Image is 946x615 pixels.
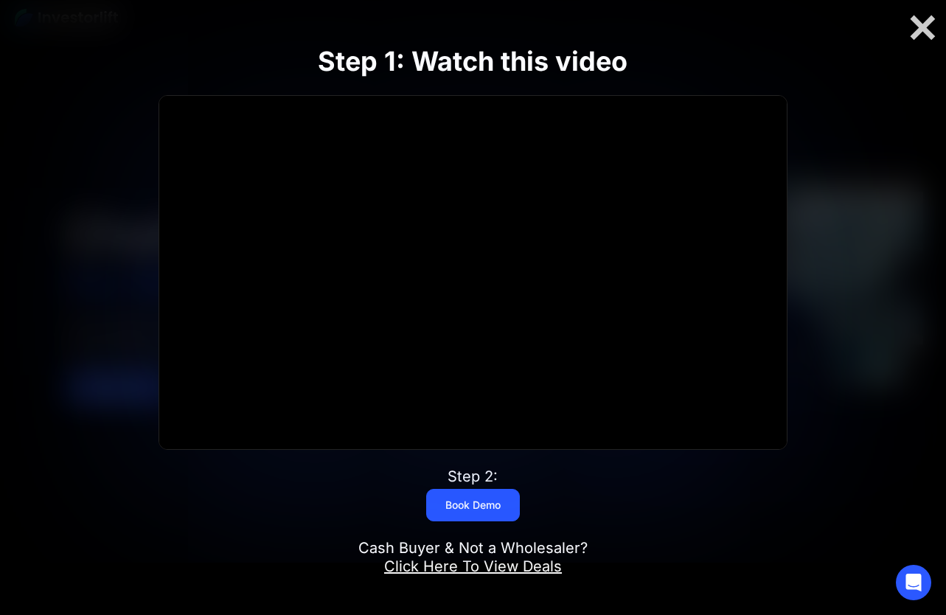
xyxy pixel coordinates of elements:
[358,539,588,576] div: Cash Buyer & Not a Wholesaler?
[318,45,627,77] strong: Step 1: Watch this video
[426,489,520,521] a: Book Demo
[896,565,931,600] div: Open Intercom Messenger
[448,468,498,486] div: Step 2:
[384,557,562,575] a: Click Here To View Deals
